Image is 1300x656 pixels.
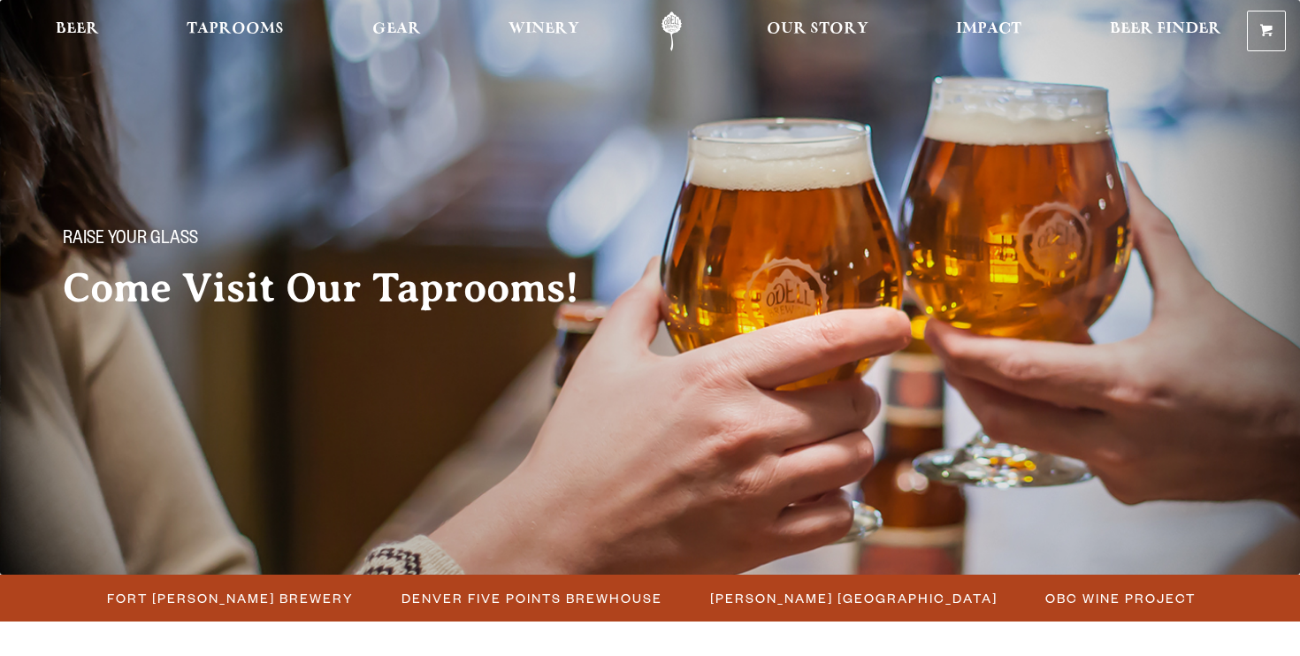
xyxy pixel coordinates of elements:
[509,22,579,36] span: Winery
[175,11,295,51] a: Taprooms
[107,585,354,611] span: Fort [PERSON_NAME] Brewery
[956,22,1021,36] span: Impact
[755,11,880,51] a: Our Story
[1035,585,1204,611] a: OBC Wine Project
[372,22,421,36] span: Gear
[96,585,363,611] a: Fort [PERSON_NAME] Brewery
[700,585,1006,611] a: [PERSON_NAME] [GEOGRAPHIC_DATA]
[44,11,111,51] a: Beer
[401,585,662,611] span: Denver Five Points Brewhouse
[710,585,998,611] span: [PERSON_NAME] [GEOGRAPHIC_DATA]
[497,11,591,51] a: Winery
[187,22,284,36] span: Taprooms
[361,11,432,51] a: Gear
[1098,11,1233,51] a: Beer Finder
[1045,585,1196,611] span: OBC Wine Project
[1110,22,1221,36] span: Beer Finder
[767,22,868,36] span: Our Story
[56,22,99,36] span: Beer
[391,585,671,611] a: Denver Five Points Brewhouse
[944,11,1033,51] a: Impact
[639,11,705,51] a: Odell Home
[63,266,615,310] h2: Come Visit Our Taprooms!
[63,229,198,252] span: Raise your glass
